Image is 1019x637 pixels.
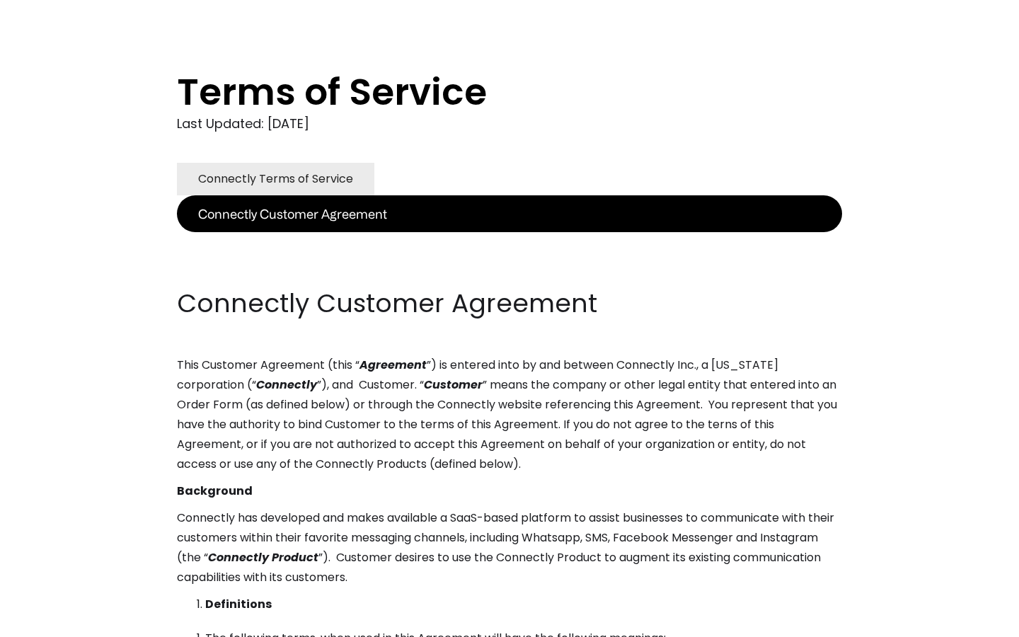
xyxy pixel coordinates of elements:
[198,204,387,224] div: Connectly Customer Agreement
[359,357,427,373] em: Agreement
[177,483,253,499] strong: Background
[205,596,272,612] strong: Definitions
[177,355,842,474] p: This Customer Agreement (this “ ”) is entered into by and between Connectly Inc., a [US_STATE] co...
[198,169,353,189] div: Connectly Terms of Service
[28,612,85,632] ul: Language list
[177,259,842,279] p: ‍
[424,377,483,393] em: Customer
[177,286,842,321] h2: Connectly Customer Agreement
[208,549,318,566] em: Connectly Product
[177,508,842,587] p: Connectly has developed and makes available a SaaS-based platform to assist businesses to communi...
[177,232,842,252] p: ‍
[256,377,317,393] em: Connectly
[177,71,785,113] h1: Terms of Service
[177,113,842,134] div: Last Updated: [DATE]
[14,611,85,632] aside: Language selected: English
